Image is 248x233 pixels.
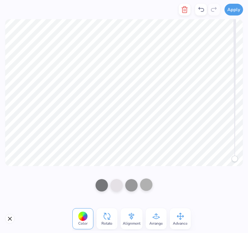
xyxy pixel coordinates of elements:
button: Close [5,214,15,224]
span: Color [78,221,88,226]
div: Accessibility label [232,156,238,162]
span: Alignment [123,221,140,226]
span: Advance [173,221,187,226]
span: Rotate [101,221,112,226]
span: Arrange [149,221,163,226]
button: Apply [224,4,243,15]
